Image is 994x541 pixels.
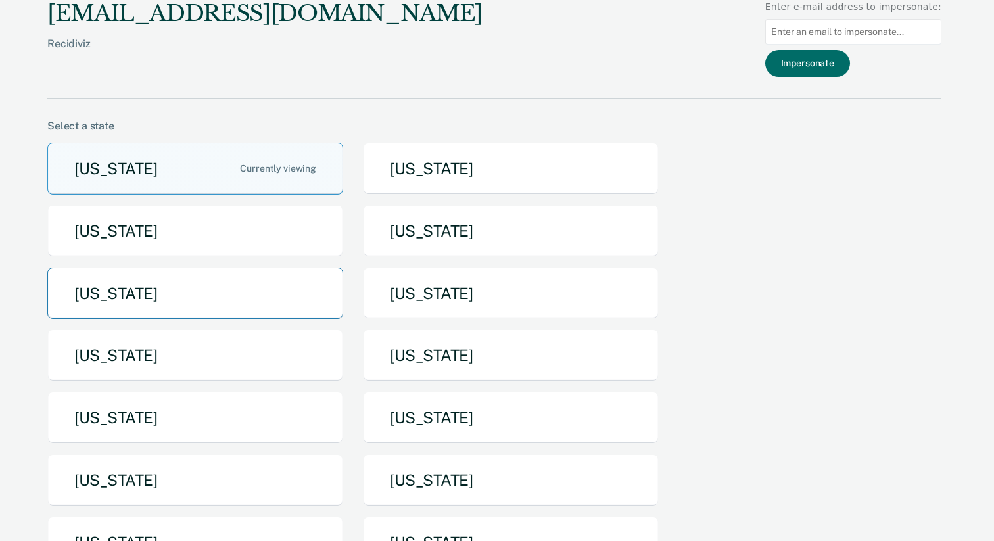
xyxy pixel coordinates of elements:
input: Enter an email to impersonate... [765,19,941,45]
button: [US_STATE] [363,329,659,381]
button: [US_STATE] [47,268,343,319]
div: Recidiviz [47,37,483,71]
button: [US_STATE] [47,392,343,444]
button: [US_STATE] [47,329,343,381]
button: [US_STATE] [363,268,659,319]
button: [US_STATE] [363,205,659,257]
button: [US_STATE] [363,143,659,195]
div: Select a state [47,120,941,132]
button: [US_STATE] [47,143,343,195]
button: Impersonate [765,50,850,77]
button: [US_STATE] [363,392,659,444]
button: [US_STATE] [363,454,659,506]
button: [US_STATE] [47,205,343,257]
button: [US_STATE] [47,454,343,506]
